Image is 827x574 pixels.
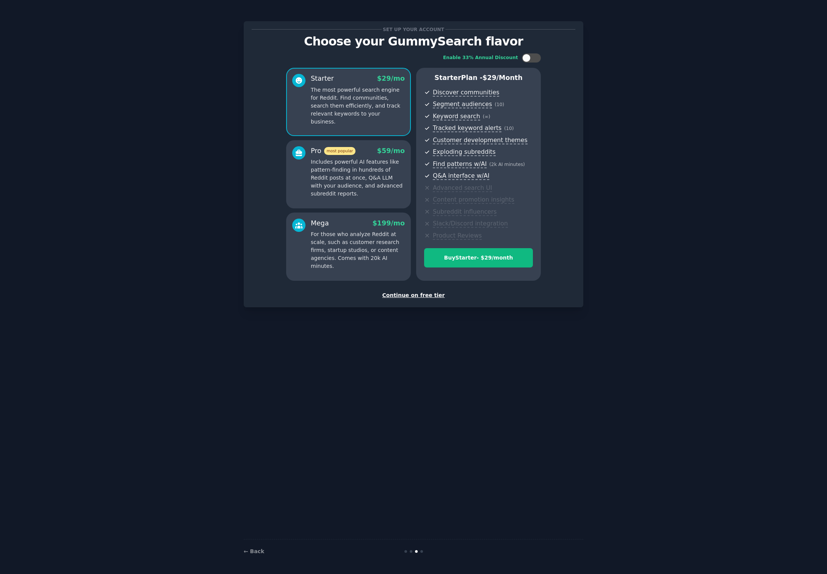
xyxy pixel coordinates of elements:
[382,25,446,33] span: Set up your account
[433,220,508,228] span: Slack/Discord integration
[252,35,575,48] p: Choose your GummySearch flavor
[433,208,497,216] span: Subreddit influencers
[311,86,405,126] p: The most powerful search engine for Reddit. Find communities, search them efficiently, and track ...
[483,114,490,119] span: ( ∞ )
[311,74,334,83] div: Starter
[489,162,525,167] span: ( 2k AI minutes )
[433,100,492,108] span: Segment audiences
[424,248,533,267] button: BuyStarter- $29/month
[433,196,514,204] span: Content promotion insights
[443,55,518,61] div: Enable 33% Annual Discount
[495,102,504,107] span: ( 10 )
[433,113,480,120] span: Keyword search
[433,184,492,192] span: Advanced search UI
[433,232,482,240] span: Product Reviews
[311,146,356,156] div: Pro
[433,160,487,168] span: Find patterns w/AI
[433,89,499,97] span: Discover communities
[377,147,405,155] span: $ 59 /mo
[324,147,356,155] span: most popular
[504,126,514,131] span: ( 10 )
[311,230,405,270] p: For those who analyze Reddit at scale, such as customer research firms, startup studios, or conte...
[252,291,575,299] div: Continue on free tier
[433,148,495,156] span: Exploding subreddits
[433,172,489,180] span: Q&A interface w/AI
[377,75,405,82] span: $ 29 /mo
[311,219,329,228] div: Mega
[482,74,523,81] span: $ 29 /month
[433,124,501,132] span: Tracked keyword alerts
[424,254,533,262] div: Buy Starter - $ 29 /month
[373,219,405,227] span: $ 199 /mo
[424,73,533,83] p: Starter Plan -
[433,136,528,144] span: Customer development themes
[244,548,264,554] a: ← Back
[311,158,405,198] p: Includes powerful AI features like pattern-finding in hundreds of Reddit posts at once, Q&A LLM w...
